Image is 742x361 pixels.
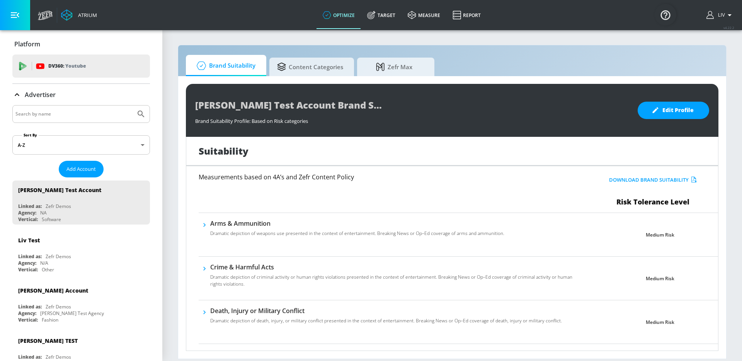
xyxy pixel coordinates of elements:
[607,174,699,186] button: Download Brand Suitability
[18,310,36,317] div: Agency:
[210,307,562,315] h6: Death, Injury or Military Conflict
[646,274,674,283] p: Medium Risk
[646,231,674,239] p: Medium Risk
[210,263,577,271] h6: Crime & Harmful Acts
[46,203,71,209] div: Zefr Demos
[12,281,150,325] div: [PERSON_NAME] AccountLinked as:Zefr DemosAgency:[PERSON_NAME] Test AgencyVertical:Fashion
[18,186,101,194] div: [PERSON_NAME] Test Account
[65,62,86,70] p: Youtube
[18,354,42,360] div: Linked as:
[638,102,709,119] button: Edit Profile
[210,274,577,288] p: Dramatic depiction of criminal activity or human rights violations presented in the context of en...
[12,54,150,78] div: DV360: Youtube
[12,33,150,55] div: Platform
[195,114,630,124] div: Brand Suitability Profile: Based on Risk categories
[18,209,36,216] div: Agency:
[18,216,38,223] div: Vertical:
[42,266,54,273] div: Other
[655,4,676,26] button: Open Resource Center
[402,1,446,29] a: measure
[210,317,562,324] p: Dramatic depiction of death, injury, or military conflict presented in the context of entertainme...
[46,303,71,310] div: Zefr Demos
[277,58,343,76] span: Content Categories
[48,62,86,70] p: DV360:
[42,216,61,223] div: Software
[446,1,487,29] a: Report
[40,260,48,266] div: N/A
[46,253,71,260] div: Zefr Demos
[194,56,255,75] span: Brand Suitability
[210,350,577,359] h6: Drugs / Tobacco / Alcohol
[210,230,504,237] p: Dramatic depiction of weapons use presented in the context of entertainment. Breaking News or Op–...
[18,303,42,310] div: Linked as:
[365,58,424,76] span: Zefr Max
[40,209,47,216] div: NA
[723,26,734,30] span: v 4.22.2
[210,219,504,242] div: Arms & AmmunitionDramatic depiction of weapons use presented in the context of entertainment. Bre...
[14,40,40,48] p: Platform
[210,263,577,292] div: Crime & Harmful ActsDramatic depiction of criminal activity or human rights violations presented ...
[40,310,104,317] div: [PERSON_NAME] Test Agency
[18,337,78,344] div: [PERSON_NAME] TEST
[361,1,402,29] a: Target
[18,317,38,323] div: Vertical:
[210,219,504,228] h6: Arms & Ammunition
[12,135,150,155] div: A-Z
[210,307,562,329] div: Death, Injury or Military ConflictDramatic depiction of death, injury, or military conflict prese...
[12,231,150,275] div: Liv TestLinked as:Zefr DemosAgency:N/AVertical:Other
[18,266,38,273] div: Vertical:
[18,203,42,209] div: Linked as:
[18,253,42,260] div: Linked as:
[75,12,97,19] div: Atrium
[46,354,71,360] div: Zefr Demos
[199,174,545,180] h6: Measurements based on 4A’s and Zefr Content Policy
[12,180,150,225] div: [PERSON_NAME] Test AccountLinked as:Zefr DemosAgency:NAVertical:Software
[22,133,39,138] label: Sort By
[616,197,689,206] span: Risk Tolerance Level
[66,165,96,174] span: Add Account
[653,106,694,115] span: Edit Profile
[706,10,734,20] button: Liv
[15,109,133,119] input: Search by name
[18,287,88,294] div: [PERSON_NAME] Account
[18,237,40,244] div: Liv Test
[61,9,97,21] a: Atrium
[18,260,36,266] div: Agency:
[12,84,150,106] div: Advertiser
[42,317,58,323] div: Fashion
[646,318,674,326] p: Medium Risk
[25,90,56,99] p: Advertiser
[199,145,248,157] h1: Suitability
[59,161,104,177] button: Add Account
[317,1,361,29] a: optimize
[715,12,725,18] span: login as: liv.ho@zefr.com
